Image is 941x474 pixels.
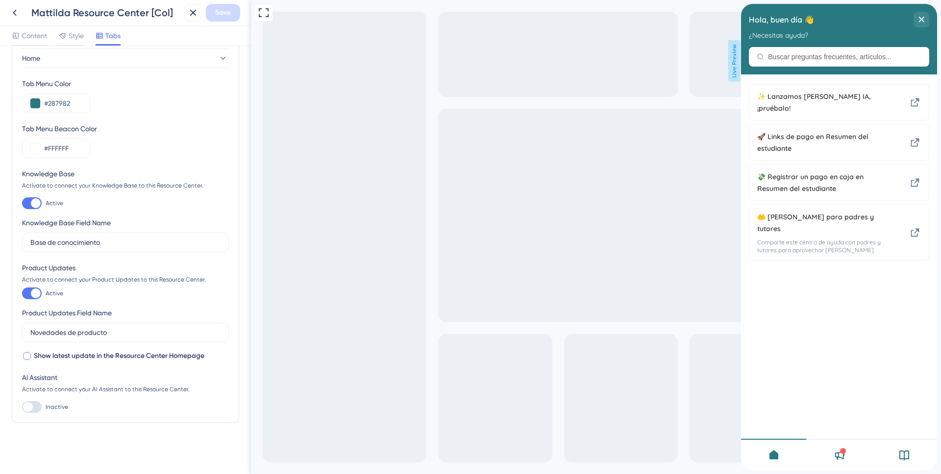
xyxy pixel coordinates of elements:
span: Inactive [46,403,68,411]
div: Tab Menu Beacon Color [22,123,229,135]
div: Activate to connect your AI Assistant to this Resource Center. [22,385,229,393]
div: 3 [86,5,89,13]
div: Tab Menu Color [22,78,229,90]
span: 🚀 Links de pago en Resumen del estudiante [16,127,147,150]
span: ¿Necesitas ayuda? [8,27,67,35]
span: Active [46,199,63,207]
div: Links de pago en Resumen del estudiante [16,127,147,150]
span: [PERSON_NAME] [19,2,80,14]
button: Save [206,4,240,22]
span: 💸 Registrar un pago en caja en Resumen del estudiante [16,167,147,190]
span: Show latest update in the Resource Center Homepage [34,350,204,362]
span: Save [215,7,231,19]
div: mattilda para padres y tutores [16,207,147,250]
div: Product Updates [22,262,229,274]
span: Home [22,52,40,64]
span: Content [22,30,47,42]
div: Activate to connect your Product Updates to this Resource Center. [22,276,229,284]
div: Knowledge Base Field Name [22,217,111,229]
div: Lanzamos matti IA, ¡pruébalo! [16,87,147,110]
span: Hola, buen día 👋 [8,8,73,23]
span: Live Preview [477,40,490,82]
div: Product Updates Field Name [22,307,112,319]
div: close resource center [173,8,188,24]
div: Knowledge Base [22,168,229,180]
span: Tabs [105,30,121,42]
div: Mattilda Resource Center [Col] [31,6,180,20]
span: Style [69,30,84,42]
span: Comparte este centro de ayuda con padres y tutores para aprovechar [PERSON_NAME] [16,235,147,250]
input: Buscar preguntas frecuentes, artículos... [27,49,180,57]
button: Home [22,48,228,68]
span: ✨ Lanzamos [PERSON_NAME] IA, ¡pruébalo! [16,87,147,110]
input: Product Updates [30,327,221,338]
div: Registrar un pago en caja en Resumen del estudiante [16,167,147,190]
div: Activate to connect your Knowledge Base to this Resource Center. [22,182,229,190]
div: AI Assistant [22,372,229,383]
span: Active [46,289,63,297]
input: Knowledge Base [30,237,221,248]
span: 🤲 [PERSON_NAME] para padres y tutores [16,207,147,231]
